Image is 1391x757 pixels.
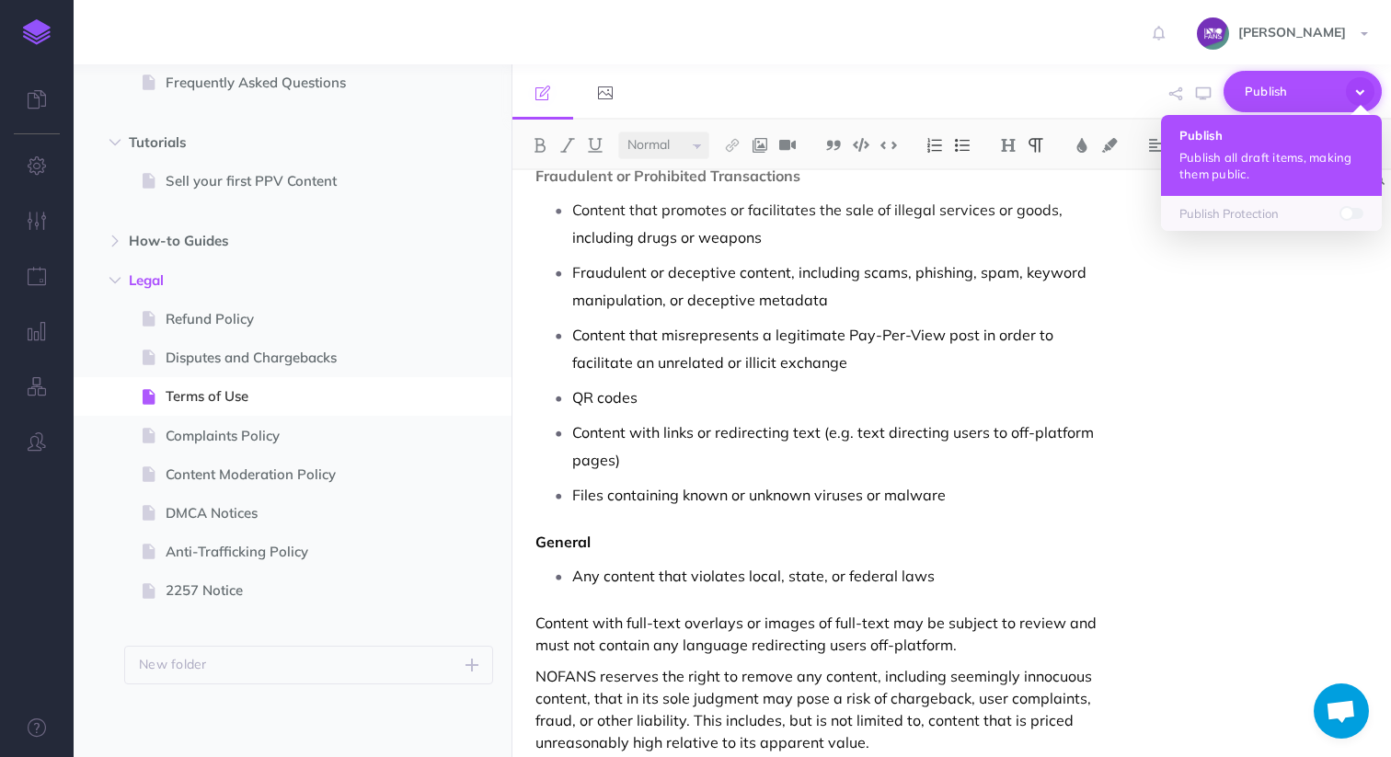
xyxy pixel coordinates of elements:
[23,19,51,45] img: logo-mark.svg
[166,170,401,192] span: Sell your first PPV Content
[535,166,800,185] strong: Fraudulent or Prohibited Transactions
[1179,205,1363,222] p: Publish Protection
[166,464,401,486] span: Content Moderation Policy
[724,138,741,153] img: Link button
[166,347,401,369] span: Disputes and Chargebacks
[535,533,591,551] strong: General
[139,654,207,674] p: New folder
[166,425,401,447] span: Complaints Policy
[572,384,1104,411] p: QR codes
[1147,138,1164,153] img: Alignment dropdown menu button
[1000,138,1017,153] img: Headings dropdown button
[572,196,1104,251] p: Content that promotes or facilitates the sale of illegal services or goods, including drugs or we...
[752,138,768,153] img: Add image button
[572,258,1104,314] p: Fraudulent or deceptive content, including scams, phishing, spam, keyword manipulation, or decept...
[954,138,971,153] img: Unordered list button
[572,321,1104,376] p: Content that misrepresents a legitimate Pay-Per-View post in order to facilitate an unrelated or ...
[166,502,401,524] span: DMCA Notices
[572,481,1104,509] p: Files containing known or unknown viruses or malware
[535,612,1104,656] p: Content with full-text overlays or images of full-text may be subject to review and must not cont...
[124,646,493,684] button: New folder
[535,665,1104,753] p: NOFANS reserves the right to remove any content, including seemingly innocuous content, that in i...
[1245,77,1337,106] span: Publish
[572,562,1104,590] p: Any content that violates local, state, or federal laws
[572,419,1104,474] p: Content with links or redirecting text (e.g. text directing users to off-platform pages)
[1179,149,1363,182] p: Publish all draft items, making them public.
[926,138,943,153] img: Ordered list button
[129,132,378,154] span: Tutorials
[166,72,401,94] span: Frequently Asked Questions
[1224,71,1382,112] button: Publish
[779,138,796,153] img: Add video button
[129,230,378,252] span: How-to Guides
[1314,683,1369,739] a: Open chat
[587,138,604,153] img: Underline button
[1101,138,1118,153] img: Text background color button
[853,138,869,152] img: Code block button
[1161,115,1382,196] button: Publish Publish all draft items, making them public.
[129,270,378,292] span: Legal
[166,385,401,407] span: Terms of Use
[1229,24,1355,40] span: [PERSON_NAME]
[166,308,401,330] span: Refund Policy
[1197,17,1229,50] img: Zlwmnucd56bbibNvrQWz1LYP7KyvcwKky0dujHsD.png
[1028,138,1044,153] img: Paragraph button
[825,138,842,153] img: Blockquote button
[532,138,548,153] img: Bold button
[1074,138,1090,153] img: Text color button
[166,579,401,602] span: 2257 Notice
[1179,129,1363,142] h4: Publish
[166,541,401,563] span: Anti-Trafficking Policy
[880,138,897,152] img: Inline code button
[559,138,576,153] img: Italic button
